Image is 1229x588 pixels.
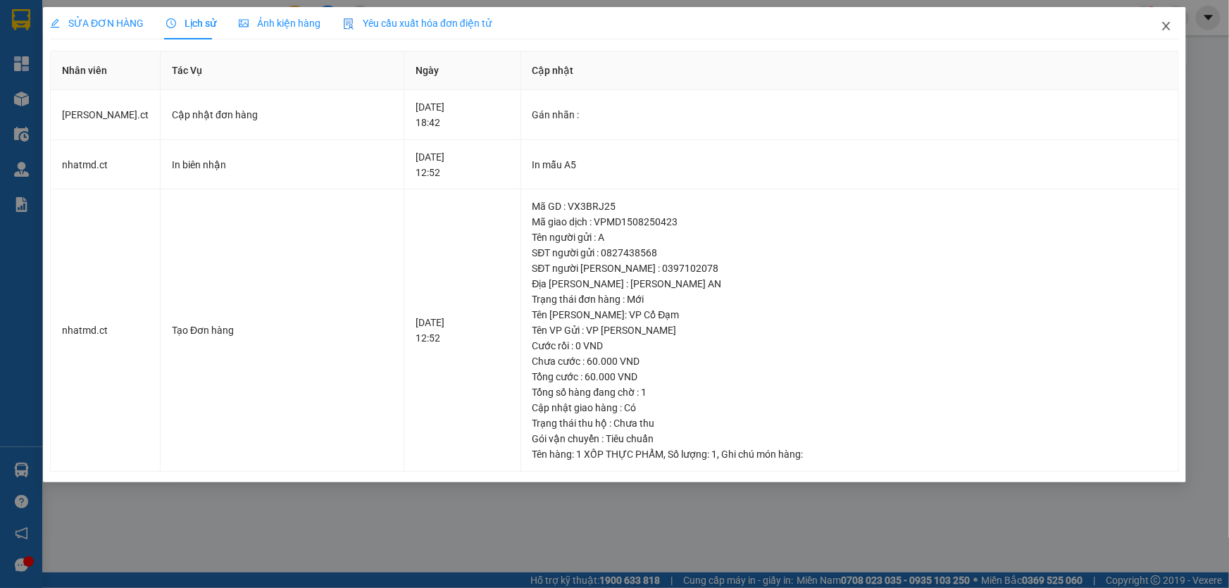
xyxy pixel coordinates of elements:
[577,449,664,460] span: 1 XỐP THỰC PHẨM
[161,51,404,90] th: Tác Vụ
[51,90,161,140] td: [PERSON_NAME].ct
[532,338,1167,354] div: Cước rồi : 0 VND
[532,261,1167,276] div: SĐT người [PERSON_NAME] : 0397102078
[416,315,509,346] div: [DATE] 12:52
[532,199,1167,214] div: Mã GD : VX3BRJ25
[239,18,320,29] span: Ảnh kiện hàng
[532,431,1167,446] div: Gói vận chuyển : Tiêu chuẩn
[51,189,161,472] td: nhatmd.ct
[1161,20,1172,32] span: close
[166,18,216,29] span: Lịch sử
[50,18,144,29] span: SỬA ĐƠN HÀNG
[532,245,1167,261] div: SĐT người gửi : 0827438568
[343,18,354,30] img: icon
[712,449,718,460] span: 1
[532,214,1167,230] div: Mã giao dịch : VPMD1508250423
[532,354,1167,369] div: Chưa cước : 60.000 VND
[532,230,1167,245] div: Tên người gửi : A
[343,18,492,29] span: Yêu cầu xuất hóa đơn điện tử
[172,107,392,123] div: Cập nhật đơn hàng
[532,400,1167,415] div: Cập nhật giao hàng : Có
[416,149,509,180] div: [DATE] 12:52
[532,276,1167,292] div: Địa [PERSON_NAME] : [PERSON_NAME] AN
[172,323,392,338] div: Tạo Đơn hàng
[166,18,176,28] span: clock-circle
[532,384,1167,400] div: Tổng số hàng đang chờ : 1
[532,446,1167,462] div: Tên hàng: , Số lượng: , Ghi chú món hàng:
[51,140,161,190] td: nhatmd.ct
[51,51,161,90] th: Nhân viên
[239,18,249,28] span: picture
[1147,7,1186,46] button: Close
[416,99,509,130] div: [DATE] 18:42
[521,51,1179,90] th: Cập nhật
[404,51,520,90] th: Ngày
[532,307,1167,323] div: Tên [PERSON_NAME]: VP Cổ Đạm
[532,369,1167,384] div: Tổng cước : 60.000 VND
[532,323,1167,338] div: Tên VP Gửi : VP [PERSON_NAME]
[532,157,1167,173] div: In mẫu A5
[50,18,60,28] span: edit
[532,292,1167,307] div: Trạng thái đơn hàng : Mới
[172,157,392,173] div: In biên nhận
[532,415,1167,431] div: Trạng thái thu hộ : Chưa thu
[532,107,1167,123] div: Gán nhãn :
